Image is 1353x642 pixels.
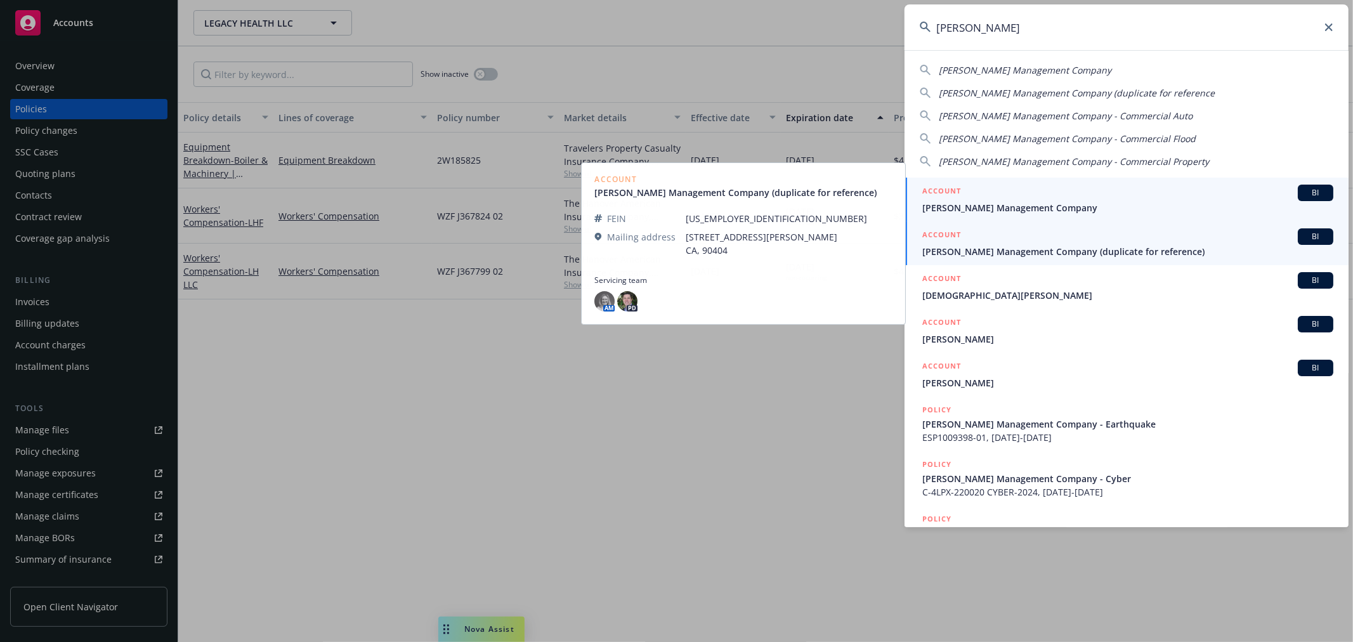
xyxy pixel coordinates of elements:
a: POLICY[PERSON_NAME] Management Company - CyberC-4LPX-220020 CYBER-2024, [DATE]-[DATE] [905,451,1349,506]
a: ACCOUNTBI[DEMOGRAPHIC_DATA][PERSON_NAME] [905,265,1349,309]
h5: POLICY [922,513,951,525]
h5: ACCOUNT [922,316,961,331]
span: BI [1303,318,1328,330]
span: BI [1303,275,1328,286]
h5: ACCOUNT [922,228,961,244]
h5: ACCOUNT [922,360,961,375]
input: Search... [905,4,1349,50]
span: [PERSON_NAME] Management Company [922,201,1333,214]
span: [PERSON_NAME] Management Company [939,64,1111,76]
span: [PERSON_NAME] Management Company (duplicate for reference) [922,245,1333,258]
span: [PERSON_NAME] Management Company (duplicate for reference [939,87,1215,99]
h5: POLICY [922,458,951,471]
span: BI [1303,187,1328,199]
span: C-4LPX-220020 CYBER-2024, [DATE]-[DATE] [922,485,1333,499]
span: BI [1303,231,1328,242]
span: [PERSON_NAME] [922,376,1333,390]
span: [PERSON_NAME] Management Company - Earthquake [922,417,1333,431]
span: [PERSON_NAME] [922,332,1333,346]
h5: ACCOUNT [922,185,961,200]
a: ACCOUNTBI[PERSON_NAME] [905,353,1349,396]
a: POLICY[PERSON_NAME] Management Company - Crime [905,506,1349,560]
span: BI [1303,362,1328,374]
span: [PERSON_NAME] Management Company - Commercial Auto [939,110,1193,122]
a: ACCOUNTBI[PERSON_NAME] Management Company (duplicate for reference) [905,221,1349,265]
a: POLICY[PERSON_NAME] Management Company - EarthquakeESP1009398-01, [DATE]-[DATE] [905,396,1349,451]
span: [PERSON_NAME] Management Company - Crime [922,527,1333,540]
h5: POLICY [922,403,951,416]
span: [PERSON_NAME] Management Company - Commercial Property [939,155,1209,167]
span: [PERSON_NAME] Management Company - Commercial Flood [939,133,1196,145]
h5: ACCOUNT [922,272,961,287]
span: [DEMOGRAPHIC_DATA][PERSON_NAME] [922,289,1333,302]
a: ACCOUNTBI[PERSON_NAME] [905,309,1349,353]
span: [PERSON_NAME] Management Company - Cyber [922,472,1333,485]
span: ESP1009398-01, [DATE]-[DATE] [922,431,1333,444]
a: ACCOUNTBI[PERSON_NAME] Management Company [905,178,1349,221]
